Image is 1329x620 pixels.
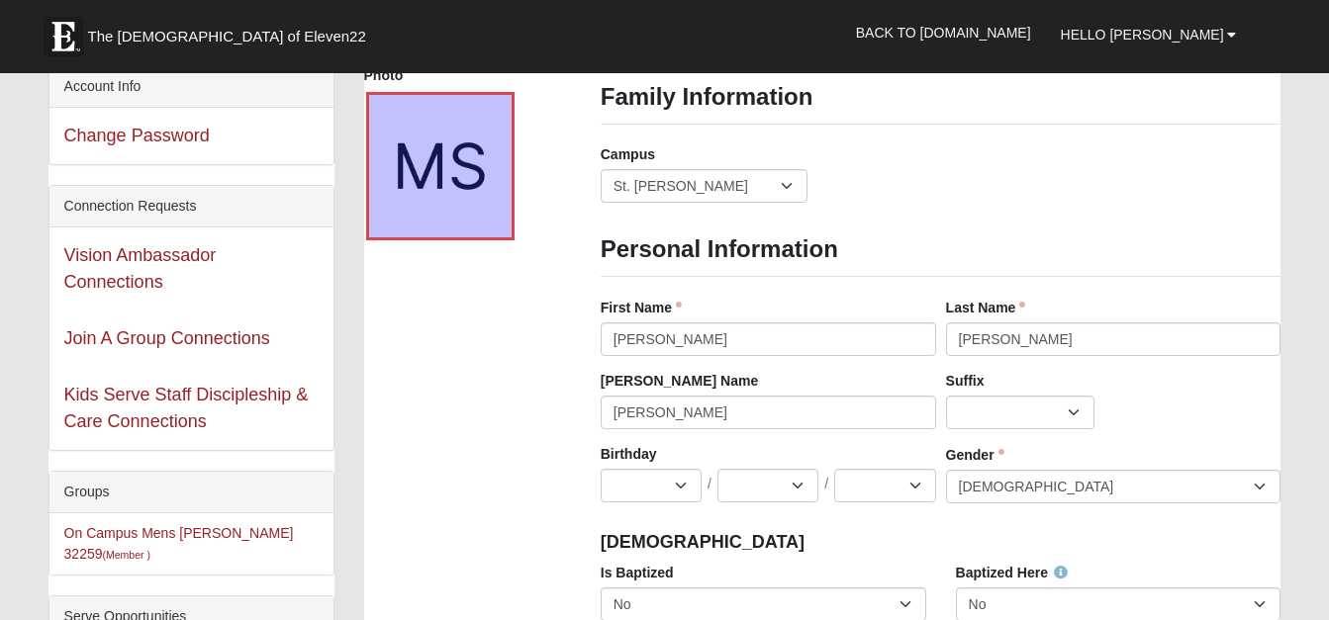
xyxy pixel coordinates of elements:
small: (Member ) [103,549,150,561]
a: On Campus Mens [PERSON_NAME] 32259(Member ) [64,525,294,562]
a: Change Password [64,126,210,145]
a: Hello [PERSON_NAME] [1046,10,1252,59]
span: The [DEMOGRAPHIC_DATA] of Eleven22 [88,27,366,46]
span: / [824,474,828,495]
label: Is Baptized [601,563,674,582]
label: Baptized Here [956,563,1068,582]
label: [PERSON_NAME] Name [601,371,758,391]
span: Hello [PERSON_NAME] [1061,27,1224,43]
label: First Name [601,298,682,317]
h3: Family Information [601,83,1282,112]
a: Kids Serve Staff Discipleship & Care Connections [64,385,309,431]
div: Groups [49,472,333,513]
a: Vision Ambassador Connections [64,245,217,292]
a: The [DEMOGRAPHIC_DATA] of Eleven22 [34,7,429,56]
label: Gender [946,445,1004,465]
label: Last Name [946,298,1026,317]
a: Back to [DOMAIN_NAME] [841,8,1046,57]
div: Connection Requests [49,186,333,227]
div: Account Info [49,66,333,108]
label: Birthday [601,444,657,464]
h4: [DEMOGRAPHIC_DATA] [601,532,1282,554]
h3: Personal Information [601,235,1282,264]
span: / [708,474,712,495]
label: Campus [601,144,655,164]
label: Suffix [946,371,985,391]
img: Eleven22 logo [44,17,83,56]
a: Join A Group Connections [64,328,270,348]
label: Photo [364,65,404,85]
